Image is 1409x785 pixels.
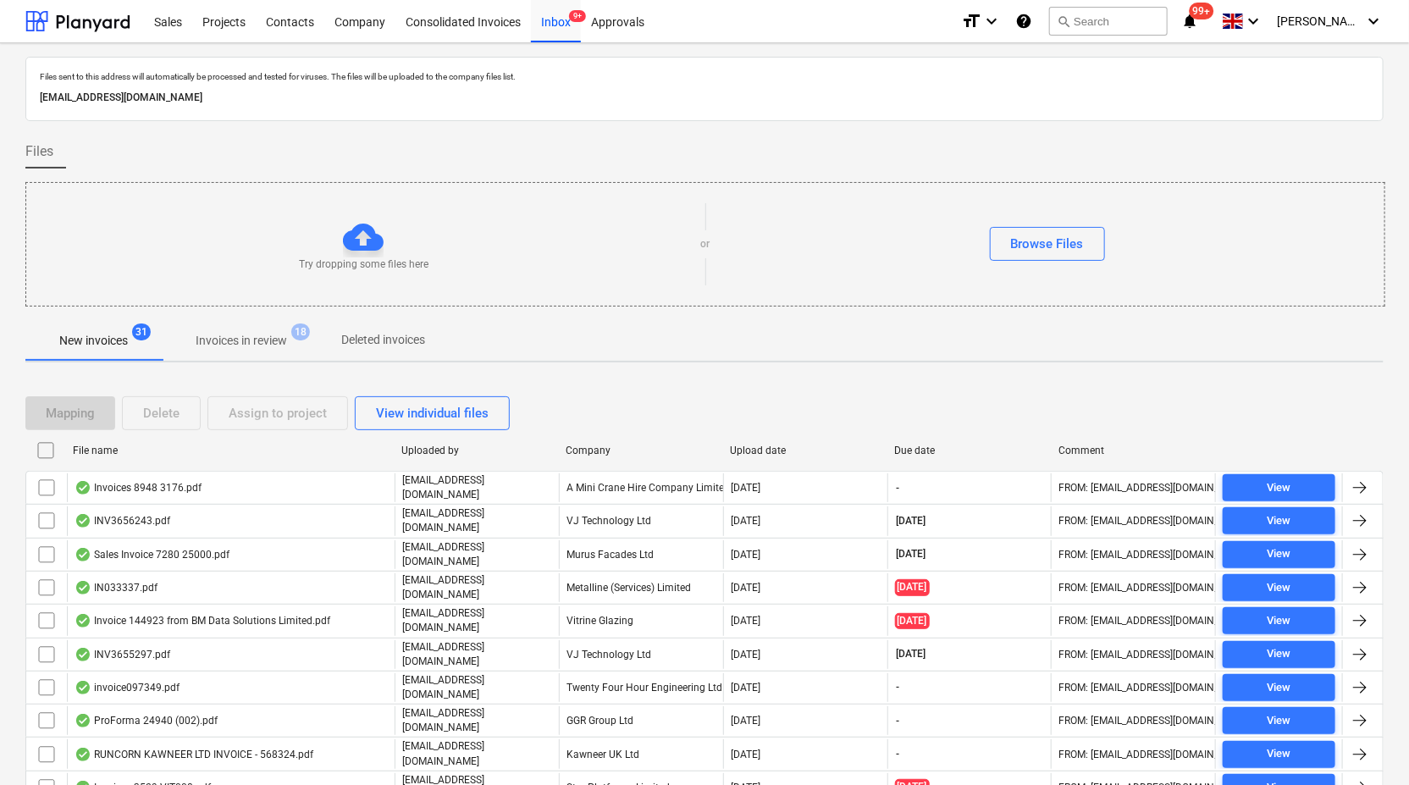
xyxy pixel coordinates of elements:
[355,396,510,430] button: View individual files
[402,573,552,602] p: [EMAIL_ADDRESS][DOMAIN_NAME]
[1268,545,1291,564] div: View
[1277,14,1362,28] span: [PERSON_NAME]
[402,606,552,635] p: [EMAIL_ADDRESS][DOMAIN_NAME]
[1268,644,1291,664] div: View
[559,640,723,669] div: VJ Technology Ltd
[75,748,91,761] div: OCR finished
[1190,3,1214,19] span: 99+
[1011,233,1084,255] div: Browse Files
[990,227,1105,261] button: Browse Files
[341,331,425,349] p: Deleted invoices
[75,648,91,661] div: OCR finished
[731,482,760,494] div: [DATE]
[75,581,157,594] div: IN033337.pdf
[75,748,313,761] div: RUNCORN KAWNEER LTD INVOICE - 568324.pdf
[895,747,902,761] span: -
[894,445,1045,456] div: Due date
[75,714,218,727] div: ProForma 24940 (002).pdf
[1363,11,1384,31] i: keyboard_arrow_down
[59,332,128,350] p: New invoices
[75,481,91,495] div: OCR finished
[559,606,723,635] div: Vitrine Glazing
[1223,574,1335,601] button: View
[559,706,723,735] div: GGR Group Ltd
[559,540,723,569] div: Murus Facades Ltd
[731,615,760,627] div: [DATE]
[75,714,91,727] div: OCR finished
[75,614,91,627] div: OCR finished
[73,445,388,456] div: File name
[1223,641,1335,668] button: View
[895,579,930,595] span: [DATE]
[291,323,310,340] span: 18
[75,548,229,561] div: Sales Invoice 7280 25000.pdf
[75,481,202,495] div: Invoices 8948 3176.pdf
[961,11,981,31] i: format_size
[402,739,552,768] p: [EMAIL_ADDRESS][DOMAIN_NAME]
[402,540,552,569] p: [EMAIL_ADDRESS][DOMAIN_NAME]
[1049,7,1168,36] button: Search
[402,506,552,535] p: [EMAIL_ADDRESS][DOMAIN_NAME]
[895,547,928,561] span: [DATE]
[401,445,552,456] div: Uploaded by
[1268,744,1291,764] div: View
[895,714,902,728] span: -
[559,673,723,702] div: Twenty Four Hour Engineering Ltd
[75,514,170,528] div: INV3656243.pdf
[559,473,723,502] div: A Mini Crane Hire Company Limited
[559,739,723,768] div: Kawneer UK Ltd
[75,681,180,694] div: invoice097349.pdf
[75,581,91,594] div: OCR finished
[895,481,902,495] span: -
[1223,674,1335,701] button: View
[1181,11,1198,31] i: notifications
[1223,741,1335,768] button: View
[895,647,928,661] span: [DATE]
[25,182,1385,307] div: Try dropping some files hereorBrowse Files
[1223,707,1335,734] button: View
[981,11,1002,31] i: keyboard_arrow_down
[196,332,287,350] p: Invoices in review
[402,673,552,702] p: [EMAIL_ADDRESS][DOMAIN_NAME]
[1268,678,1291,698] div: View
[299,257,428,272] p: Try dropping some files here
[731,682,760,694] div: [DATE]
[25,141,53,162] span: Files
[75,648,170,661] div: INV3655297.pdf
[730,445,881,456] div: Upload date
[1268,711,1291,731] div: View
[731,549,760,561] div: [DATE]
[1058,445,1209,456] div: Comment
[376,402,489,424] div: View individual files
[569,10,586,22] span: 9+
[75,548,91,561] div: OCR finished
[402,706,552,735] p: [EMAIL_ADDRESS][DOMAIN_NAME]
[1268,578,1291,598] div: View
[1015,11,1032,31] i: Knowledge base
[731,515,760,527] div: [DATE]
[75,514,91,528] div: OCR finished
[895,514,928,528] span: [DATE]
[731,649,760,661] div: [DATE]
[701,237,710,252] p: or
[1223,607,1335,634] button: View
[895,613,930,629] span: [DATE]
[731,715,760,727] div: [DATE]
[559,506,723,535] div: VJ Technology Ltd
[75,614,330,627] div: Invoice 144923 from BM Data Solutions Limited.pdf
[1223,507,1335,534] button: View
[731,749,760,760] div: [DATE]
[1268,478,1291,498] div: View
[895,680,902,694] span: -
[40,89,1369,107] p: [EMAIL_ADDRESS][DOMAIN_NAME]
[132,323,151,340] span: 31
[1268,511,1291,531] div: View
[75,681,91,694] div: OCR finished
[731,582,760,594] div: [DATE]
[1324,704,1409,785] iframe: Chat Widget
[1223,474,1335,501] button: View
[402,473,552,502] p: [EMAIL_ADDRESS][DOMAIN_NAME]
[402,640,552,669] p: [EMAIL_ADDRESS][DOMAIN_NAME]
[566,445,716,456] div: Company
